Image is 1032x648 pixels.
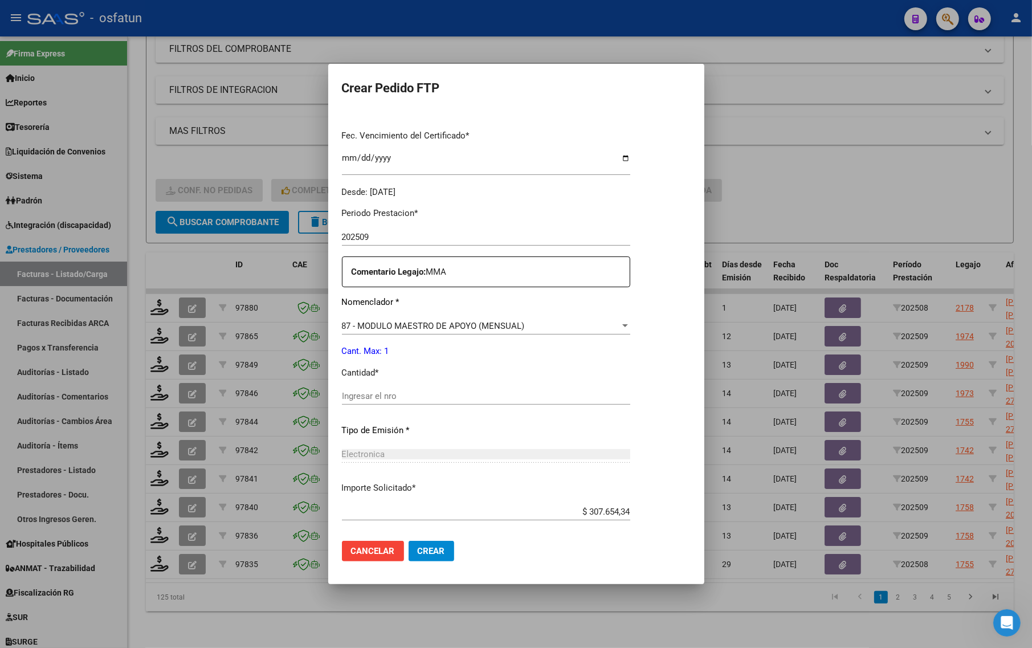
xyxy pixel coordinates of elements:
span: Cancelar [351,546,395,556]
iframe: Intercom live chat [993,609,1021,637]
span: 87 - MODULO MAESTRO DE APOYO (MENSUAL) [342,321,525,331]
p: Cantidad [342,366,630,380]
p: Periodo Prestacion [342,207,630,220]
button: Cancelar [342,541,404,561]
p: Cant. Max: 1 [342,345,630,358]
p: Fec. Vencimiento del Certificado [342,129,630,142]
p: Importe Solicitado [342,482,630,495]
p: MMA [352,266,630,279]
strong: Comentario Legajo: [352,267,426,277]
p: Tipo de Emisión * [342,424,630,437]
h2: Crear Pedido FTP [342,78,691,99]
span: Electronica [342,449,385,459]
span: Crear [418,546,445,556]
div: Desde: [DATE] [342,186,630,199]
button: Crear [409,541,454,561]
p: Nomenclador * [342,296,630,309]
